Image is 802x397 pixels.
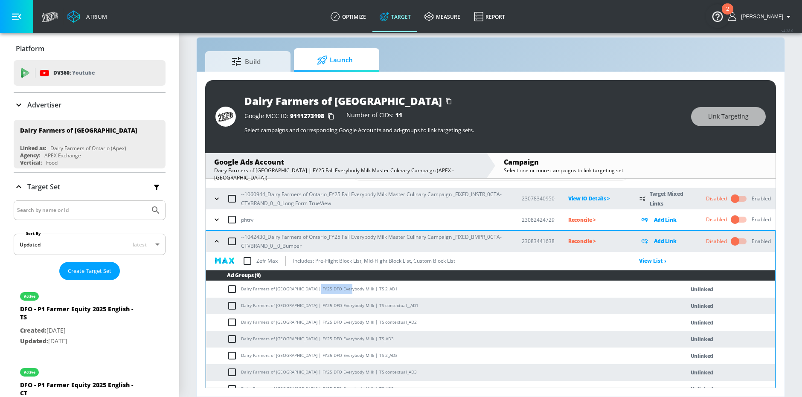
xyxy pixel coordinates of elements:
div: Dairy Farmers of [GEOGRAPHIC_DATA] | FY25 Fall Everybody Milk Master Culinary Campaign (APEX - [G... [214,167,477,181]
span: Launch [302,50,367,70]
th: Ad Groups (9) [206,270,775,281]
span: Create Target Set [68,266,111,276]
button: Create Target Set [59,262,120,280]
a: optimize [324,1,373,32]
div: Add Link [639,236,692,246]
span: latest [133,241,147,248]
div: Campaign [504,157,767,167]
div: DFO - P1 Farmer Equity 2025 English - TS [20,305,139,325]
a: measure [418,1,467,32]
p: Add Link [654,215,677,225]
p: Unlinked [691,284,714,294]
div: active [24,370,35,374]
a: View List › [639,257,666,264]
p: Select campaigns and corresponding Google Accounts and ad-groups to link targeting sets. [244,126,683,134]
div: activeDFO - P1 Farmer Equity 2025 English - TSCreated:[DATE]Updated:[DATE] [14,284,166,353]
span: 11 [395,111,402,119]
td: Dairy Farmers of [GEOGRAPHIC_DATA] | FY25 DFO Everybody Milk | TS contextual__AD1 [206,298,667,314]
div: Dairy Farmers of [GEOGRAPHIC_DATA]Linked as:Dairy Farmers of Ontario (Apex)Agency:APEX ExchangeVe... [14,120,166,168]
p: Reconcile > [568,236,626,246]
p: Youtube [72,68,95,77]
td: Dairy Farmers of [GEOGRAPHIC_DATA] | FY25 DFO Everybody Milk | TS contextual_AD3 [206,364,667,381]
div: Disabled [706,216,727,223]
p: 23078340950 [522,194,555,203]
div: Updated [20,241,41,248]
div: Atrium [83,13,107,20]
div: Enabled [752,195,771,203]
div: Number of CIDs: [346,112,402,121]
p: [DATE] [20,336,139,347]
p: Target Mixed Links [650,189,692,209]
div: Food [46,159,58,166]
div: active [24,294,35,298]
div: Target Set [14,173,166,201]
div: Dairy Farmers of [GEOGRAPHIC_DATA] [244,94,442,108]
a: Target [373,1,418,32]
span: v 4.28.0 [782,28,793,33]
div: Platform [14,37,166,61]
div: Google MCC ID: [244,112,338,121]
span: 9111273198 [290,112,324,120]
div: Dairy Farmers of [GEOGRAPHIC_DATA] [20,126,137,134]
p: Includes: Pre-Flight Block List, Mid-Flight Block List, Custom Block List [293,256,455,265]
label: Sort By [24,231,43,236]
p: View IO Details > [568,194,626,203]
span: Updated: [20,337,48,345]
div: Add Link [639,215,692,225]
span: login as: nathan.mistretta@zefr.com [738,14,783,20]
div: Enabled [752,216,771,223]
a: Report [467,1,512,32]
div: APEX Exchange [44,152,81,159]
a: Atrium [67,10,107,23]
p: --1060944_Dairy Farmers of Ontario_FY25 Fall Everybody Milk Master Culinary Campaign _FIXED_INSTR... [241,190,509,208]
div: Google Ads AccountDairy Farmers of [GEOGRAPHIC_DATA] | FY25 Fall Everybody Milk Master Culinary C... [206,153,486,178]
input: Search by name or Id [17,205,146,216]
div: Select one or more campaigns to link targeting set. [504,167,767,174]
td: Dairy Farmers of [GEOGRAPHIC_DATA] | FY25 DFO Everybody Milk | TS 2_AD3 [206,348,667,364]
div: DV360: Youtube [14,60,166,86]
p: Zefr Max [256,256,278,265]
p: Reconcile > [568,215,626,225]
div: Enabled [752,238,771,245]
p: 23082424729 [522,215,555,224]
div: Linked as: [20,145,46,152]
p: Unlinked [691,301,714,311]
p: Unlinked [691,318,714,327]
p: Add Link [654,236,677,246]
div: Vertical: [20,159,42,166]
div: Agency: [20,152,40,159]
div: 2 [726,9,729,20]
div: Advertiser [14,93,166,117]
div: Dairy Farmers of Ontario (Apex) [50,145,126,152]
p: Unlinked [691,384,714,394]
td: Dairy Farmers of [GEOGRAPHIC_DATA] | FY25 DFO Everybody Milk | TS 2_AD1 [206,281,667,298]
span: Created: [20,326,46,334]
button: [PERSON_NAME] [728,12,793,22]
p: Unlinked [691,334,714,344]
p: phtrv [241,215,253,224]
p: Advertiser [27,100,61,110]
p: [DATE] [20,325,139,336]
p: Unlinked [691,368,714,377]
div: Google Ads Account [214,157,477,167]
p: Target Set [27,182,60,191]
p: --1042430_Dairy Farmers of Ontario_FY25 Fall Everybody Milk Master Culinary Campaign _FIXED_BMPR_... [241,232,508,250]
div: Disabled [706,238,727,245]
p: DV360: [53,68,95,78]
td: Dairy Farmers of [GEOGRAPHIC_DATA] | FY25 DFO Everybody Milk | TS_AD3 [206,331,667,348]
span: Build [214,51,279,72]
div: Disabled [706,195,727,203]
p: Unlinked [691,351,714,361]
p: Platform [16,44,44,53]
p: 23083441638 [522,237,555,246]
button: Open Resource Center, 2 new notifications [706,4,729,28]
td: Dairy Farmers of [GEOGRAPHIC_DATA] | FY25 DFO Everybody Milk | TS contextual_AD2 [206,314,667,331]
